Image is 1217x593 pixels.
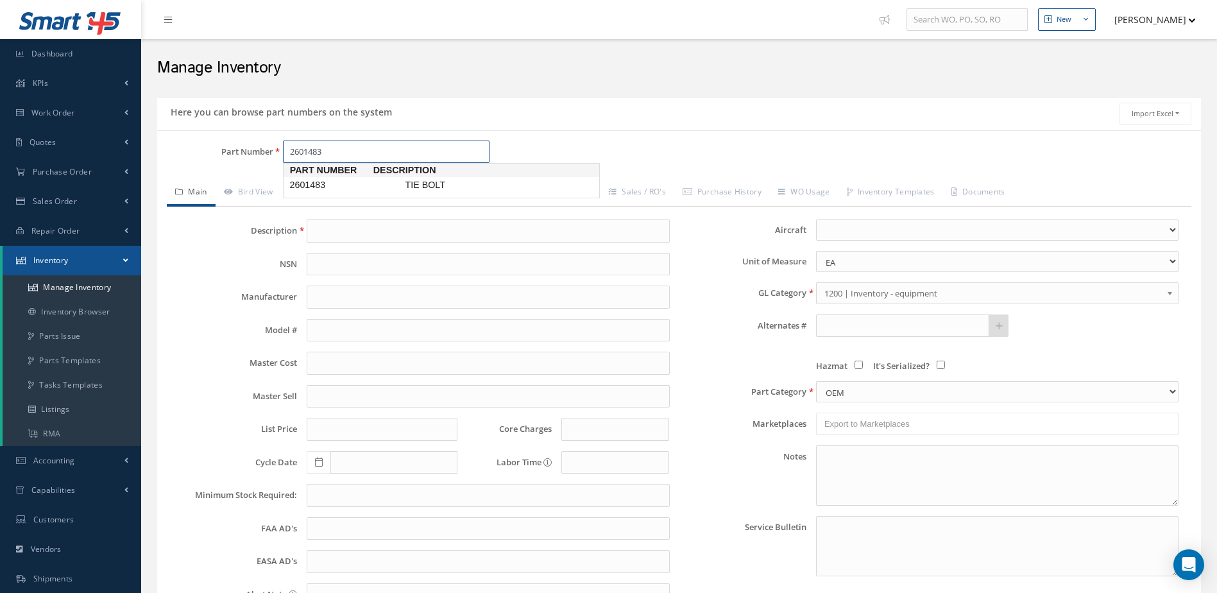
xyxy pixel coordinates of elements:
[170,556,297,566] label: EASA AD's
[824,286,1162,301] span: 1200 | Inventory - equipment
[167,180,216,207] a: Main
[31,485,76,495] span: Capabilities
[679,321,806,331] label: Alternates #
[33,78,48,89] span: KPIs
[679,516,806,576] label: Service Bulletin
[906,8,1028,31] input: Search WO, PO, SO, RO
[31,48,73,59] span: Dashboard
[31,107,75,118] span: Work Order
[284,164,373,177] span: Part Number
[33,255,69,266] span: Inventory
[170,226,297,236] label: Description
[1102,7,1196,32] button: [PERSON_NAME]
[31,544,62,554] span: Vendors
[170,325,297,335] label: Model #
[467,424,552,434] label: Core Charges
[33,573,73,584] span: Shipments
[157,58,1201,78] h2: Manage Inventory
[679,419,806,429] label: Marketplaces
[1038,8,1096,31] button: New
[679,225,806,235] label: Aircraft
[873,360,930,372] span: It's Serialized?
[170,358,297,368] label: Master Cost
[1057,14,1071,25] div: New
[3,373,141,397] a: Tasks Templates
[3,348,141,373] a: Parts Templates
[855,361,863,369] input: Hazmat
[1119,103,1191,125] button: Import Excel
[282,180,354,207] a: Warehouse
[33,455,75,466] span: Accounting
[770,180,838,207] a: WO Usage
[1173,549,1204,580] div: Open Intercom Messenger
[679,445,806,506] label: Notes
[216,180,282,207] a: Bird View
[167,103,392,118] h5: Here you can browse part numbers on the system
[3,324,141,348] a: Parts Issue
[3,397,141,422] a: Listings
[816,360,847,372] span: Hazmat
[31,225,80,236] span: Repair Order
[33,196,77,207] span: Sales Order
[170,292,297,302] label: Manufacturer
[3,300,141,324] a: Inventory Browser
[600,180,674,207] a: Sales / RO's
[679,387,806,397] label: Part Category
[170,524,297,533] label: FAA AD's
[170,391,297,401] label: Master Sell
[33,166,92,177] span: Purchase Order
[402,178,595,192] span: TIE BOLT
[170,490,297,500] label: Minimum Stock Required:
[170,259,297,269] label: NSN
[467,458,552,467] label: Labor Time
[838,180,943,207] a: Inventory Templates
[170,424,297,434] label: List Price
[30,137,56,148] span: Quotes
[943,180,1014,207] a: Documents
[157,147,273,157] label: Part Number
[679,257,806,266] label: Unit of Measure
[937,361,945,369] input: It's Serialized?
[816,445,1179,506] textarea: Notes
[679,288,806,298] label: GL Category
[33,514,74,525] span: Customers
[373,164,566,177] span: Description
[287,178,402,192] span: 2601483
[3,246,141,275] a: Inventory
[3,422,141,446] a: RMA
[3,275,141,300] a: Manage Inventory
[674,180,770,207] a: Purchase History
[170,458,297,467] label: Cycle Date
